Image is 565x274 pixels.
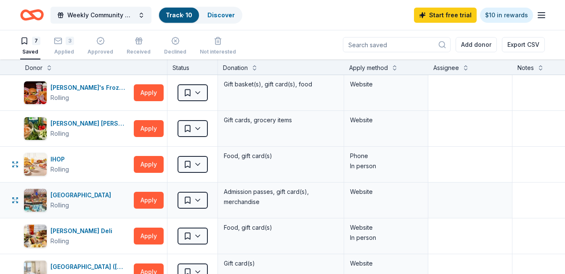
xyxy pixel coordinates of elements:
input: Search saved [343,37,451,52]
div: Saved [20,48,40,55]
div: [GEOGRAPHIC_DATA] ([GEOGRAPHIC_DATA]) [50,262,130,272]
div: Website [350,115,422,125]
div: Rolling [50,236,69,246]
button: Received [127,33,151,59]
div: Donation [223,63,248,73]
div: Approved [88,48,113,55]
a: Track· 10 [166,11,192,19]
div: Received [127,48,151,55]
a: Home [20,5,44,25]
img: Image for IHOP [24,153,47,176]
div: Status [167,59,218,75]
div: In person [350,233,422,243]
div: Gift cards, grocery items [223,114,339,126]
button: Image for IHOPIHOPRolling [24,153,130,176]
div: Website [350,258,422,269]
button: Image for McAlister's Deli[PERSON_NAME] DeliRolling [24,224,130,248]
div: Gift basket(s), gift card(s), food [223,78,339,90]
div: Notes [517,63,534,73]
button: Apply [134,120,164,137]
button: Track· 10Discover [158,7,242,24]
div: Website [350,187,422,197]
span: Weekly Community Mentorship Program for Youth & Adults [67,10,135,20]
div: Phone [350,151,422,161]
button: Image for Freddy's Frozen Custard & Steakburgers[PERSON_NAME]'s Frozen Custard & SteakburgersRolling [24,81,130,105]
div: [PERSON_NAME]'s Frozen Custard & Steakburgers [50,83,130,93]
div: Food, gift card(s) [223,150,339,162]
div: [GEOGRAPHIC_DATA] [50,190,114,200]
div: Rolling [50,200,69,210]
a: Discover [207,11,235,19]
div: [PERSON_NAME] [PERSON_NAME] [50,118,130,129]
img: Image for Harris Teeter [24,117,47,140]
button: Approved [88,33,113,59]
img: Image for McAlister's Deli [24,225,47,247]
button: Export CSV [502,37,545,52]
div: In person [350,161,422,171]
button: Image for Harris Teeter[PERSON_NAME] [PERSON_NAME]Rolling [24,117,130,140]
button: 7Saved [20,33,40,59]
a: Start free trial [414,8,477,23]
img: Image for Massanutten Resort [24,189,47,212]
button: Declined [164,33,186,59]
div: Donor [25,63,42,73]
div: 3 [66,37,74,45]
button: Not interested [200,33,236,59]
div: Declined [164,48,186,55]
div: Website [350,223,422,233]
div: Rolling [50,93,69,103]
button: Apply [134,84,164,101]
button: Add donor [456,37,497,52]
div: Admission passes, gift card(s), merchandise [223,186,339,208]
div: Rolling [50,164,69,175]
div: Assignee [433,63,459,73]
button: Image for Massanutten Resort[GEOGRAPHIC_DATA]Rolling [24,188,130,212]
div: Food, gift card(s) [223,222,339,234]
button: Apply [134,156,164,173]
div: Not interested [200,48,236,55]
button: Apply [134,192,164,209]
div: Website [350,79,422,89]
img: Image for Freddy's Frozen Custard & Steakburgers [24,81,47,104]
div: Rolling [50,129,69,139]
a: $10 in rewards [480,8,533,23]
div: IHOP [50,154,69,164]
button: Apply [134,228,164,244]
div: Apply method [349,63,388,73]
div: 7 [32,37,40,45]
div: [PERSON_NAME] Deli [50,226,116,236]
div: Gift card(s) [223,258,339,269]
button: Weekly Community Mentorship Program for Youth & Adults [50,7,151,24]
button: 3Applied [54,33,74,59]
div: Applied [54,48,74,55]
